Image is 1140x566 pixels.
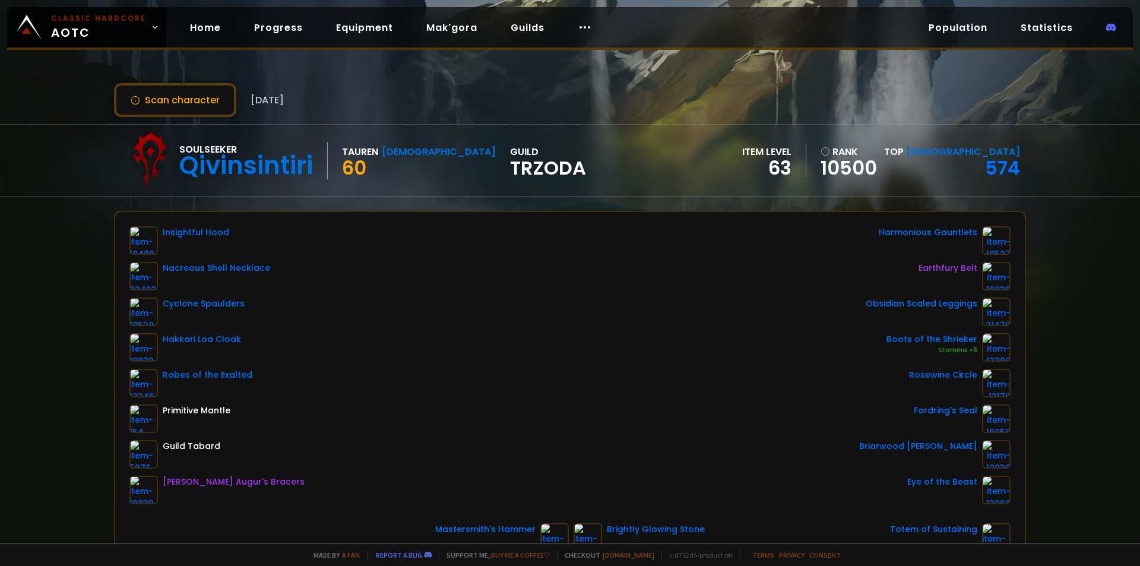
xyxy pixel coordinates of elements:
img: item-13968 [982,476,1011,504]
img: item-18528 [129,298,158,326]
div: Guild Tabard [163,440,220,453]
a: Progress [245,15,312,40]
div: Earthfury Belt [919,262,977,274]
div: Top [884,144,1020,159]
div: Fordring's Seal [914,404,977,417]
div: rank [821,144,877,159]
span: Support me, [439,551,550,559]
a: 10500 [821,159,877,177]
span: v. d752d5 - production [661,551,733,559]
img: item-22403 [129,262,158,290]
img: item-19870 [129,333,158,362]
div: Obsidian Scaled Leggings [866,298,977,310]
span: Made by [306,551,360,559]
div: Boots of the Shrieker [886,333,977,346]
div: Hakkari Loa Cloak [163,333,241,346]
a: 574 [985,154,1020,181]
img: item-16058 [982,404,1011,433]
div: Cyclone Spaulders [163,298,245,310]
img: item-12930 [982,440,1011,469]
a: Statistics [1011,15,1082,40]
img: item-154 [129,404,158,433]
button: Scan character [114,83,236,117]
a: Privacy [779,551,805,559]
span: [DEMOGRAPHIC_DATA] [906,145,1020,159]
div: Qivinsintiri [179,157,313,175]
span: 60 [342,154,366,181]
span: TRZODA [510,159,586,177]
img: item-13178 [982,369,1011,397]
div: 63 [742,159,791,177]
a: Equipment [327,15,403,40]
a: Consent [809,551,841,559]
div: Soulseeker [179,142,313,157]
a: Home [180,15,230,40]
a: a fan [342,551,360,559]
div: item level [742,144,791,159]
img: item-18523 [574,523,602,552]
div: Robes of the Exalted [163,369,252,381]
a: Buy me a coffee [491,551,550,559]
small: Classic Hardcore [51,13,146,24]
a: Mak'gora [417,15,487,40]
img: item-13398 [982,333,1011,362]
span: Checkout [557,551,654,559]
div: [PERSON_NAME] Augur's Bracers [163,476,305,488]
div: Stamina +5 [886,346,977,355]
div: Insightful Hood [163,226,229,239]
span: [DATE] [251,93,284,107]
div: Harmonious Gauntlets [879,226,977,239]
div: Briarwood [PERSON_NAME] [859,440,977,453]
img: item-18490 [129,226,158,255]
a: Guilds [501,15,554,40]
img: item-5976 [129,440,158,469]
div: Nacreous Shell Necklace [163,262,270,274]
div: Mastersmith's Hammer [435,523,536,536]
div: Primitive Mantle [163,404,230,417]
div: Brightly Glowing Stone [607,523,705,536]
div: Tauren [342,144,378,159]
div: Rosewine Circle [909,369,977,381]
div: [DEMOGRAPHIC_DATA] [382,144,496,159]
div: guild [510,144,586,177]
img: item-18527 [982,226,1011,255]
a: Report a bug [376,551,422,559]
a: Population [919,15,997,40]
img: item-18048 [540,523,569,552]
div: Totem of Sustaining [890,523,977,536]
a: Terms [752,551,774,559]
img: item-13346 [129,369,158,397]
a: Classic HardcoreAOTC [7,7,166,48]
span: AOTC [51,13,146,42]
div: Eye of the Beast [907,476,977,488]
img: item-23200 [982,523,1011,552]
img: item-21476 [982,298,1011,326]
a: [DOMAIN_NAME] [603,551,654,559]
img: item-19830 [129,476,158,504]
img: item-16838 [982,262,1011,290]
